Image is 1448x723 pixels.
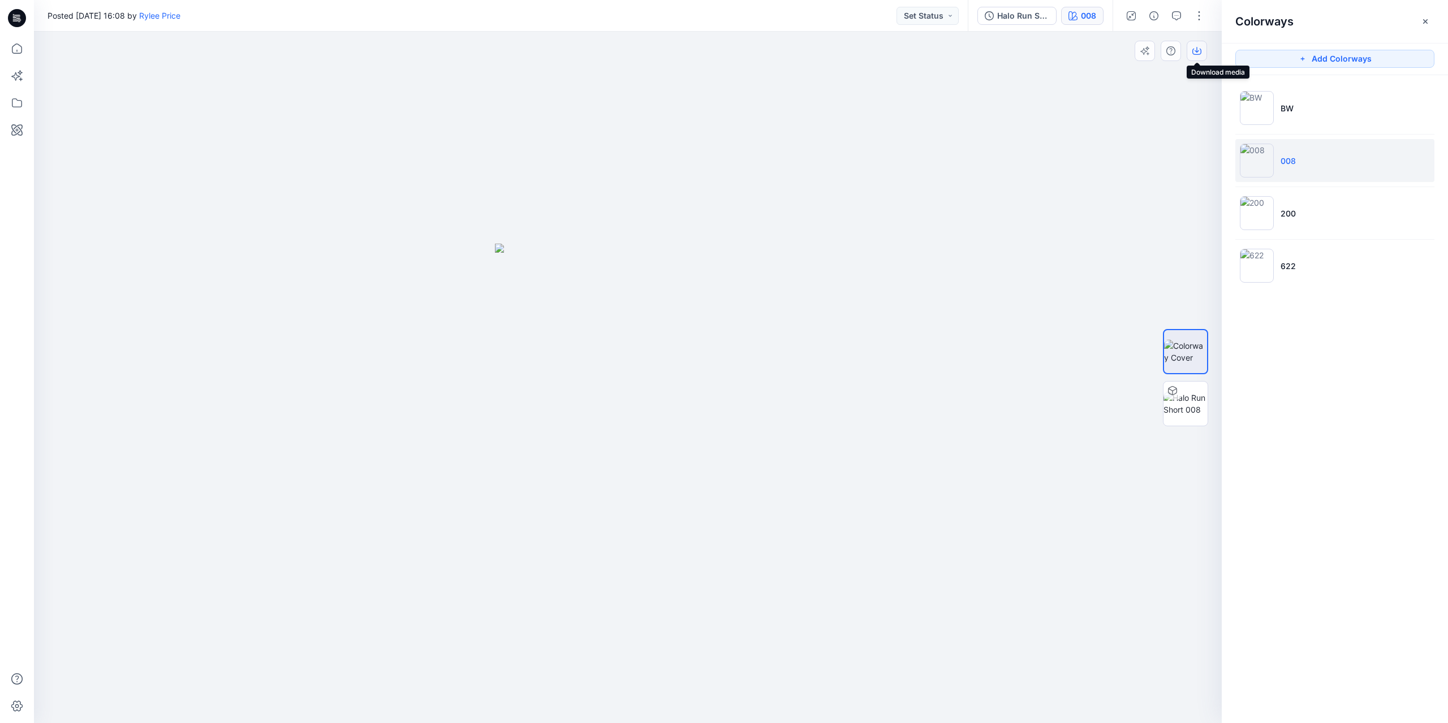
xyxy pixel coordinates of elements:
[1240,91,1274,125] img: BW
[997,10,1049,22] div: Halo Run Short
[1281,155,1296,167] p: 008
[1163,392,1208,415] img: Halo Run Short 008
[1240,144,1274,177] img: 008
[1240,196,1274,230] img: 200
[1164,340,1207,363] img: Colorway Cover
[1281,260,1296,272] p: 622
[1281,207,1296,219] p: 200
[1240,249,1274,283] img: 622
[1061,7,1104,25] button: 008
[1081,10,1096,22] div: 008
[1235,15,1294,28] h2: Colorways
[1235,50,1434,68] button: Add Colorways
[1145,7,1163,25] button: Details
[1281,102,1294,114] p: BW
[48,10,180,21] span: Posted [DATE] 16:08 by
[139,11,180,20] a: Rylee Price
[977,7,1057,25] button: Halo Run Short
